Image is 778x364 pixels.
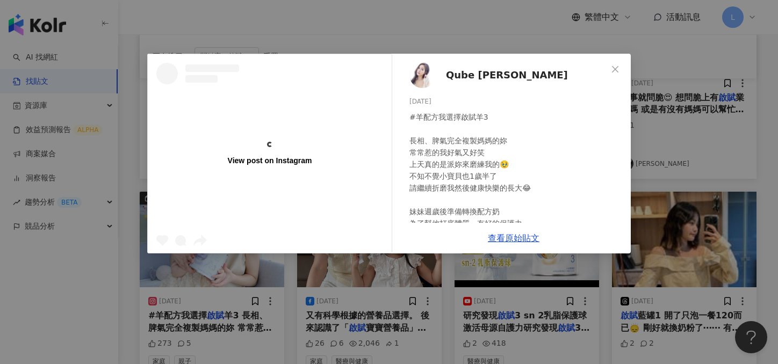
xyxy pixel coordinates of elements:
div: [DATE] [409,97,622,107]
img: KOL Avatar [409,62,435,88]
div: View post on Instagram [228,156,312,165]
button: Close [604,59,626,80]
span: Qube [PERSON_NAME] [446,68,568,83]
a: KOL AvatarQube [PERSON_NAME] [409,62,607,88]
span: close [611,65,619,74]
a: View post on Instagram [148,54,392,253]
a: 查看原始貼文 [488,233,539,243]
